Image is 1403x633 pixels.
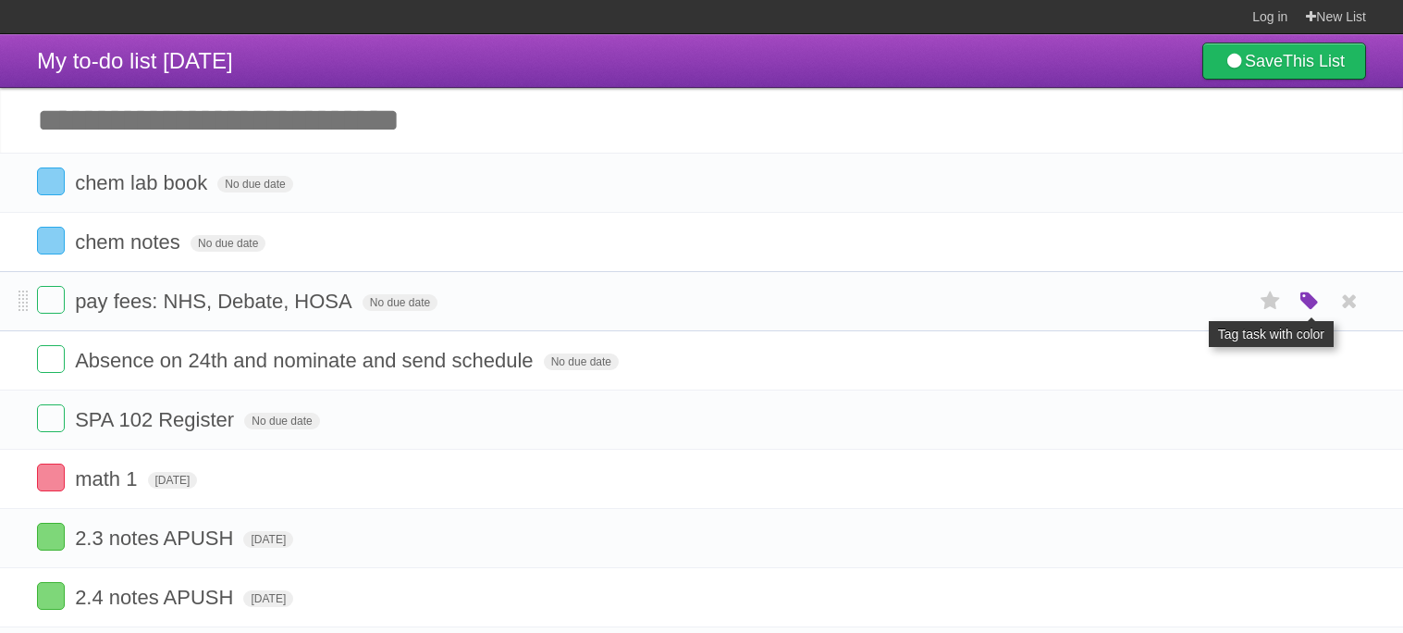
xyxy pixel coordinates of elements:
span: No due date [244,413,319,429]
label: Done [37,168,65,195]
label: Star task [1253,286,1288,316]
span: Absence on 24th and nominate and send schedule [75,349,537,372]
label: Done [37,523,65,551]
span: SPA 102 Register [75,408,239,431]
span: My to-do list [DATE] [37,48,233,73]
a: SaveThis List [1202,43,1366,80]
label: Done [37,464,65,491]
span: [DATE] [243,531,293,548]
span: pay fees: NHS, Debate, HOSA [75,290,357,313]
span: No due date [191,235,265,252]
label: Done [37,582,65,610]
label: Done [37,345,65,373]
span: math 1 [75,467,142,490]
span: No due date [217,176,292,192]
span: chem lab book [75,171,212,194]
span: [DATE] [243,590,293,607]
span: 2.3 notes APUSH [75,527,238,550]
label: Done [37,227,65,254]
span: 2.4 notes APUSH [75,586,238,609]
label: Done [37,286,65,314]
b: This List [1283,52,1345,70]
label: Done [37,404,65,432]
span: No due date [363,294,437,311]
span: [DATE] [148,472,198,489]
span: No due date [544,354,619,370]
span: chem notes [75,230,185,254]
